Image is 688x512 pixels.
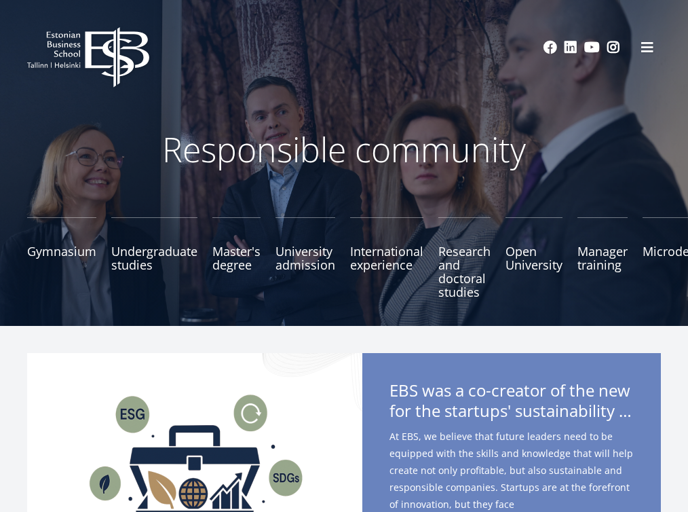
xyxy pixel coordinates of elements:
[389,379,630,401] font: EBS was a co-creator of the new
[438,243,491,300] font: Research and doctoral studies
[27,217,96,299] a: Gymnasium
[389,430,633,511] font: At EBS, we believe that future leaders need to be equipped with the skills and knowledge that wil...
[275,243,335,273] font: University admission
[27,243,96,259] font: Gymnasium
[505,243,562,273] font: Open University
[111,243,197,273] font: Undergraduate studies
[212,217,261,299] a: Master's degree
[505,217,562,299] a: Open University
[350,243,423,273] font: International experience
[389,399,676,422] font: for the startups' sustainability toolbox
[350,217,423,299] a: International experience
[577,217,628,299] a: Manager training
[577,243,628,273] font: Manager training
[111,217,197,299] a: Undergraduate studies
[162,126,526,172] font: Responsible community
[275,217,335,299] a: University admission
[212,243,261,273] font: Master's degree
[438,217,491,299] a: Research and doctoral studies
